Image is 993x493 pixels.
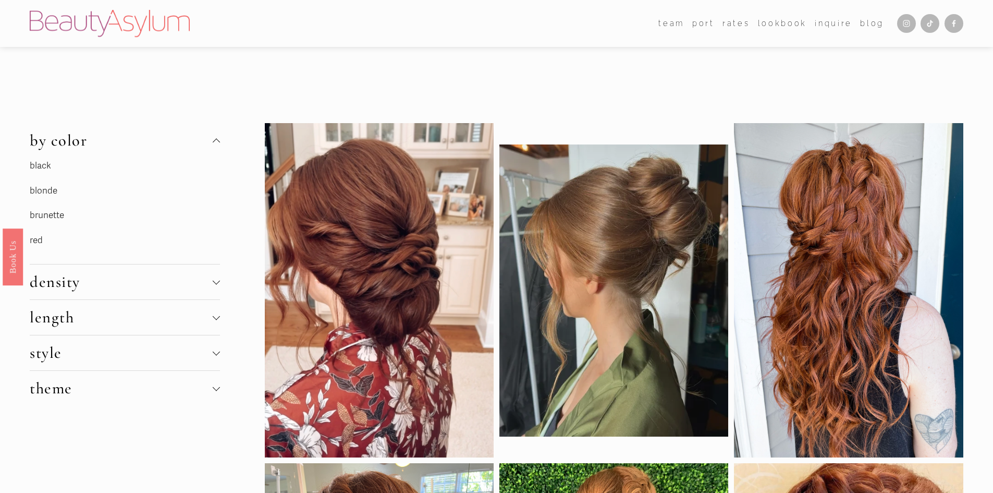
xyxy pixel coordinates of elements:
[30,371,219,406] button: theme
[30,160,51,171] a: black
[30,10,190,37] img: Beauty Asylum | Bridal Hair &amp; Makeup Charlotte &amp; Atlanta
[897,14,916,33] a: Instagram
[30,343,212,363] span: style
[945,14,963,33] a: Facebook
[921,14,939,33] a: TikTok
[3,228,23,285] a: Book Us
[30,235,43,246] a: red
[30,335,219,370] button: style
[30,158,219,264] div: by color
[30,300,219,335] button: length
[658,16,684,31] a: folder dropdown
[30,210,64,221] a: brunette
[758,16,807,31] a: Lookbook
[30,272,212,292] span: density
[692,16,715,31] a: port
[815,16,852,31] a: Inquire
[30,185,57,196] a: blonde
[30,308,212,327] span: length
[30,264,219,299] button: density
[722,16,750,31] a: Rates
[860,16,884,31] a: Blog
[30,379,212,398] span: theme
[658,17,684,30] span: team
[30,123,219,158] button: by color
[30,131,212,150] span: by color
